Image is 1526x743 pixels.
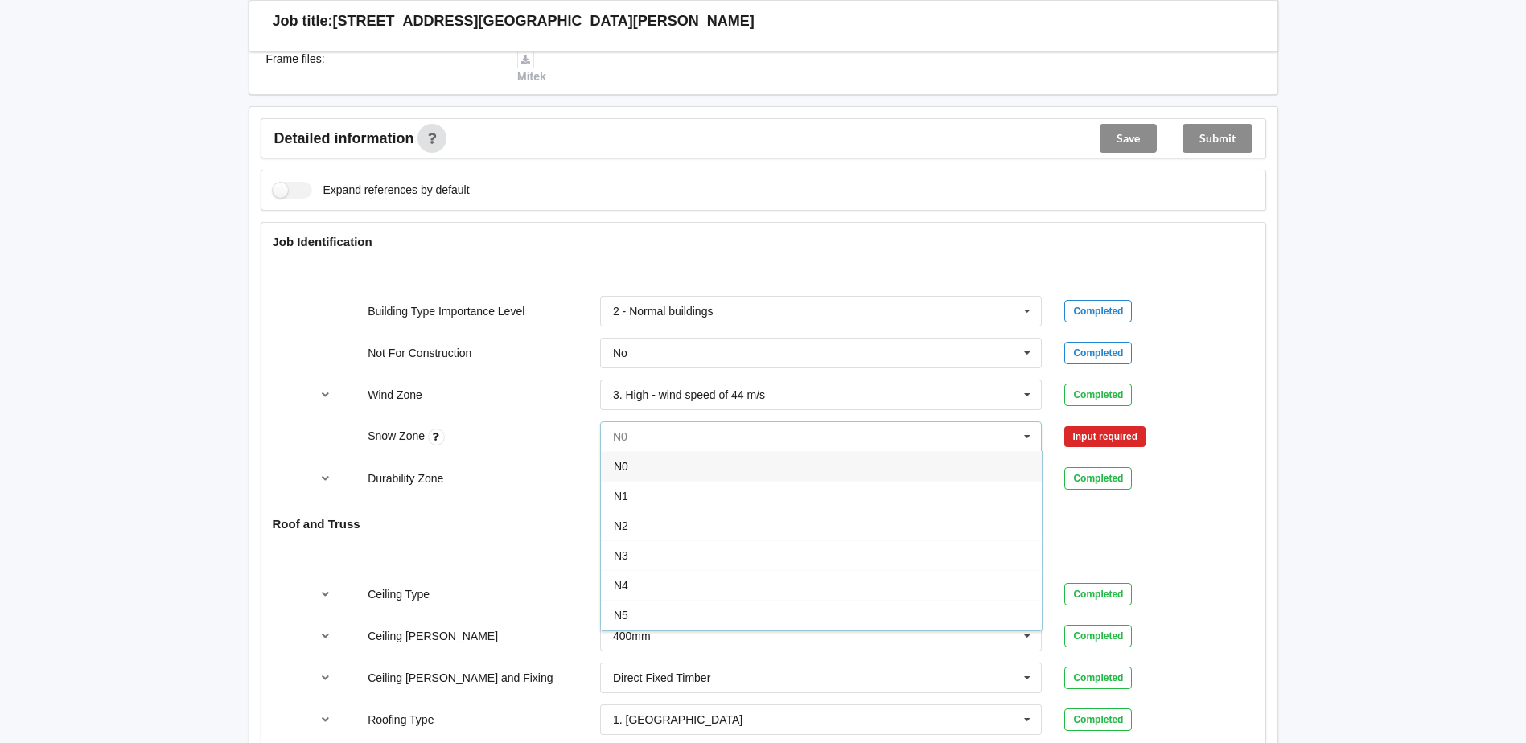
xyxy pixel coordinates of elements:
[274,131,414,146] span: Detailed information
[614,609,628,622] span: N5
[613,714,742,725] div: 1. [GEOGRAPHIC_DATA]
[310,705,341,734] button: reference-toggle
[310,580,341,609] button: reference-toggle
[614,490,628,503] span: N1
[310,663,341,692] button: reference-toggle
[1064,426,1146,447] div: Input required
[368,429,428,442] label: Snow Zone
[368,671,553,684] label: Ceiling [PERSON_NAME] and Fixing
[273,12,333,31] h3: Job title:
[517,52,546,83] a: Mitek
[368,305,524,318] label: Building Type Importance Level
[1064,667,1132,689] div: Completed
[368,630,498,642] label: Ceiling [PERSON_NAME]
[273,516,1254,532] h4: Roof and Truss
[255,51,507,84] div: Frame files :
[273,182,470,199] label: Expand references by default
[310,622,341,651] button: reference-toggle
[368,388,422,401] label: Wind Zone
[1064,384,1132,406] div: Completed
[613,630,651,642] div: 400mm
[613,672,710,683] div: Direct Fixed Timber
[310,380,341,409] button: reference-toggle
[613,347,627,359] div: No
[273,234,1254,249] h4: Job Identification
[1064,342,1132,364] div: Completed
[614,460,628,473] span: N0
[368,713,434,726] label: Roofing Type
[614,549,628,562] span: N3
[1064,467,1132,490] div: Completed
[1064,708,1132,731] div: Completed
[614,519,628,532] span: N2
[333,12,755,31] h3: [STREET_ADDRESS][GEOGRAPHIC_DATA][PERSON_NAME]
[368,588,430,601] label: Ceiling Type
[1064,300,1132,322] div: Completed
[368,347,471,359] label: Not For Construction
[1064,625,1132,647] div: Completed
[368,472,443,485] label: Durability Zone
[613,306,714,317] div: 2 - Normal buildings
[1064,583,1132,605] div: Completed
[613,389,765,400] div: 3. High - wind speed of 44 m/s
[614,579,628,592] span: N4
[310,464,341,493] button: reference-toggle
